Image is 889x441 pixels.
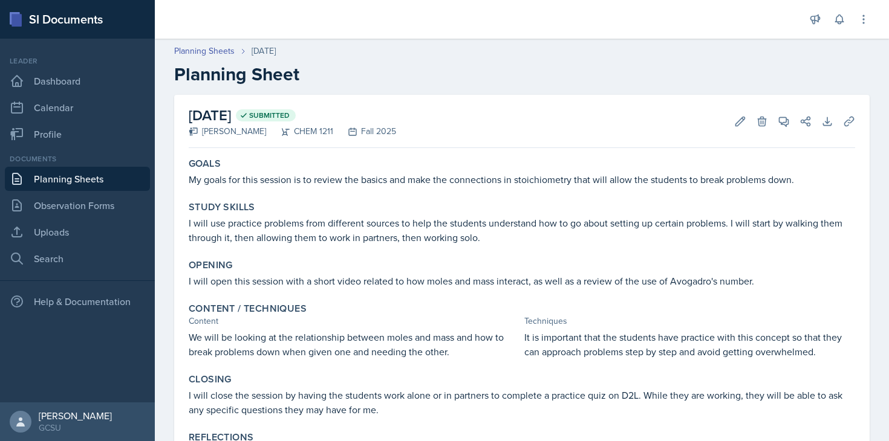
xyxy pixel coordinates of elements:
[189,216,855,245] p: I will use practice problems from different sources to help the students understand how to go abo...
[39,422,112,434] div: GCSU
[5,246,150,271] a: Search
[333,125,396,138] div: Fall 2025
[5,193,150,217] a: Observation Forms
[266,125,333,138] div: CHEM 1211
[5,153,150,164] div: Documents
[189,373,232,385] label: Closing
[5,220,150,244] a: Uploads
[189,315,519,327] div: Content
[189,172,855,187] p: My goals for this session is to review the basics and make the connections in stoichiometry that ...
[189,388,855,417] p: I will close the session by having the students work alone or in partners to complete a practice ...
[189,274,855,288] p: I will open this session with a short video related to how moles and mass interact, as well as a ...
[524,315,855,327] div: Techniques
[5,69,150,93] a: Dashboard
[189,303,307,315] label: Content / Techniques
[189,259,233,271] label: Opening
[5,95,150,120] a: Calendar
[189,125,266,138] div: [PERSON_NAME]
[189,105,396,126] h2: [DATE]
[174,45,235,57] a: Planning Sheets
[39,410,112,422] div: [PERSON_NAME]
[524,330,855,359] p: It is important that the students have practice with this concept so that they can approach probl...
[189,330,519,359] p: We will be looking at the relationship between moles and mass and how to break problems down when...
[252,45,276,57] div: [DATE]
[249,111,290,120] span: Submitted
[189,201,255,213] label: Study Skills
[5,167,150,191] a: Planning Sheets
[5,289,150,314] div: Help & Documentation
[174,63,870,85] h2: Planning Sheet
[5,56,150,66] div: Leader
[5,122,150,146] a: Profile
[189,158,221,170] label: Goals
